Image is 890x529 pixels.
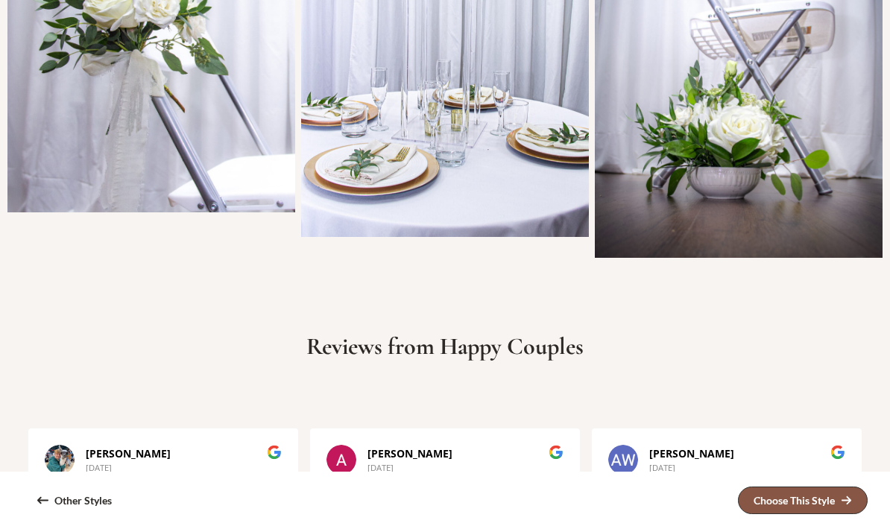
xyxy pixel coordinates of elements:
[7,332,883,361] h2: Reviews from Happy Couples
[367,446,564,461] div: [PERSON_NAME]
[326,445,356,475] img: Abigail Wright
[86,462,282,474] div: [DATE]
[54,495,112,506] div: Other Styles
[608,445,638,475] img: Abigail Wright
[45,445,75,475] img: Carol S
[86,446,282,461] div: [PERSON_NAME]
[367,462,564,474] div: [DATE]
[649,462,845,474] div: [DATE]
[738,487,868,514] a: Choose This Style
[22,487,127,513] a: Other Styles
[754,495,835,506] div: Choose This Style
[649,446,845,461] div: [PERSON_NAME]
